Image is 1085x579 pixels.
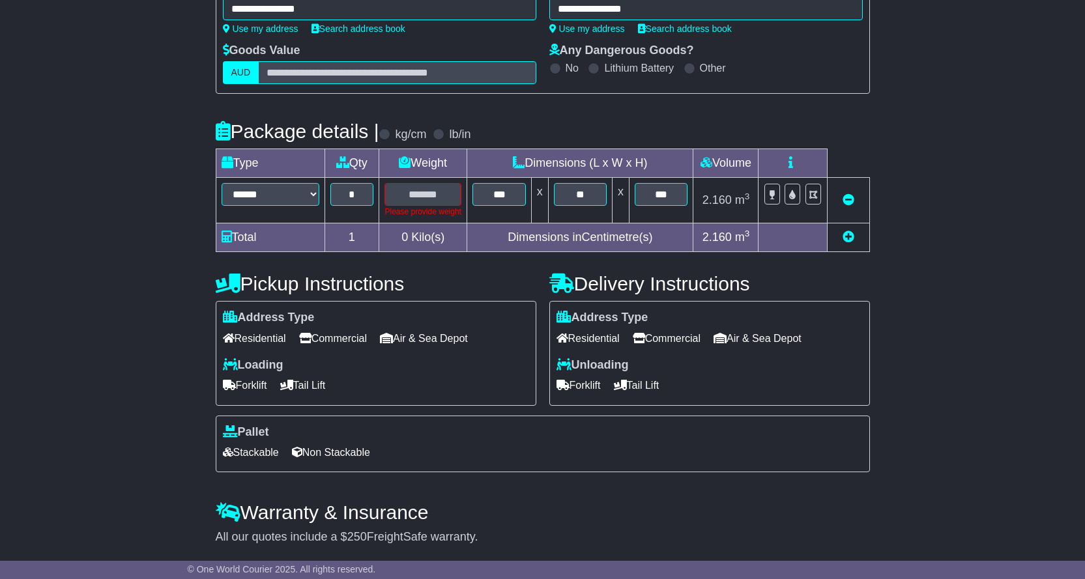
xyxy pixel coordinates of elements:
td: 1 [325,223,379,252]
label: Lithium Battery [604,62,674,74]
span: Non Stackable [292,442,370,462]
td: Weight [379,149,467,178]
span: Residential [557,328,620,348]
td: x [531,178,548,223]
label: Any Dangerous Goods? [549,44,694,58]
span: Residential [223,328,286,348]
label: Loading [223,358,283,373]
span: 2.160 [702,231,732,244]
span: Forklift [557,375,601,395]
a: Add new item [843,231,854,244]
h4: Package details | [216,120,379,142]
label: lb/in [449,128,470,142]
td: Qty [325,149,379,178]
a: Search address book [638,23,732,34]
div: Please provide weight [384,206,461,218]
label: No [566,62,579,74]
label: Unloading [557,358,629,373]
a: Use my address [223,23,298,34]
label: Other [700,62,726,74]
span: 250 [347,530,367,543]
sup: 3 [745,229,750,238]
span: m [735,193,750,206]
label: kg/cm [395,128,426,142]
span: Commercial [633,328,701,348]
td: x [613,178,629,223]
td: Type [216,149,325,178]
span: Tail Lift [280,375,326,395]
h4: Delivery Instructions [549,273,870,294]
span: 2.160 [702,193,732,206]
span: © One World Courier 2025. All rights reserved. [188,564,376,574]
sup: 3 [745,191,750,201]
span: 0 [401,231,408,244]
td: Total [216,223,325,252]
h4: Pickup Instructions [216,273,536,294]
span: Tail Lift [614,375,659,395]
label: AUD [223,61,259,84]
td: Kilo(s) [379,223,467,252]
label: Address Type [557,311,648,325]
span: m [735,231,750,244]
td: Volume [693,149,759,178]
a: Use my address [549,23,625,34]
div: All our quotes include a $ FreightSafe warranty. [216,530,870,544]
span: Air & Sea Depot [380,328,468,348]
label: Pallet [223,425,269,440]
a: Remove this item [843,193,854,206]
td: Dimensions (L x W x H) [467,149,693,178]
a: Search address book [311,23,405,34]
span: Air & Sea Depot [714,328,802,348]
h4: Warranty & Insurance [216,501,870,523]
label: Address Type [223,311,315,325]
label: Goods Value [223,44,300,58]
span: Forklift [223,375,267,395]
span: Stackable [223,442,279,462]
td: Dimensions in Centimetre(s) [467,223,693,252]
span: Commercial [299,328,367,348]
